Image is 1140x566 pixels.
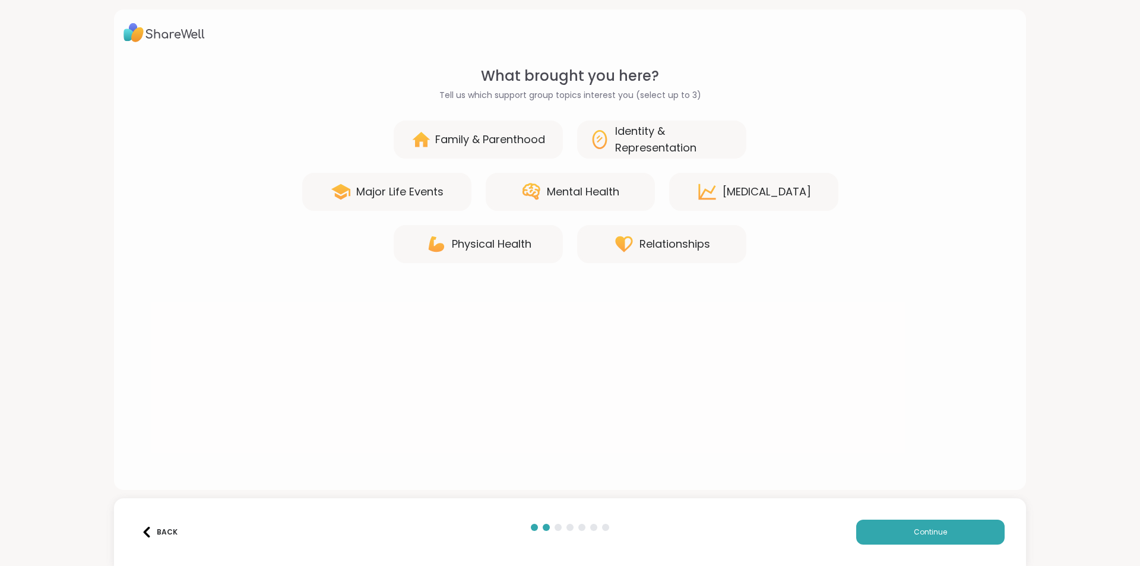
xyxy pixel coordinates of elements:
[439,89,701,102] span: Tell us which support group topics interest you (select up to 3)
[639,236,710,252] div: Relationships
[135,520,183,545] button: Back
[356,184,444,200] div: Major Life Events
[856,520,1005,545] button: Continue
[914,527,947,537] span: Continue
[481,65,659,87] span: What brought you here?
[123,19,205,46] img: ShareWell Logo
[452,236,531,252] div: Physical Health
[435,131,545,148] div: Family & Parenthood
[141,527,178,537] div: Back
[547,184,619,200] div: Mental Health
[615,123,734,156] div: Identity & Representation
[723,184,811,200] div: [MEDICAL_DATA]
